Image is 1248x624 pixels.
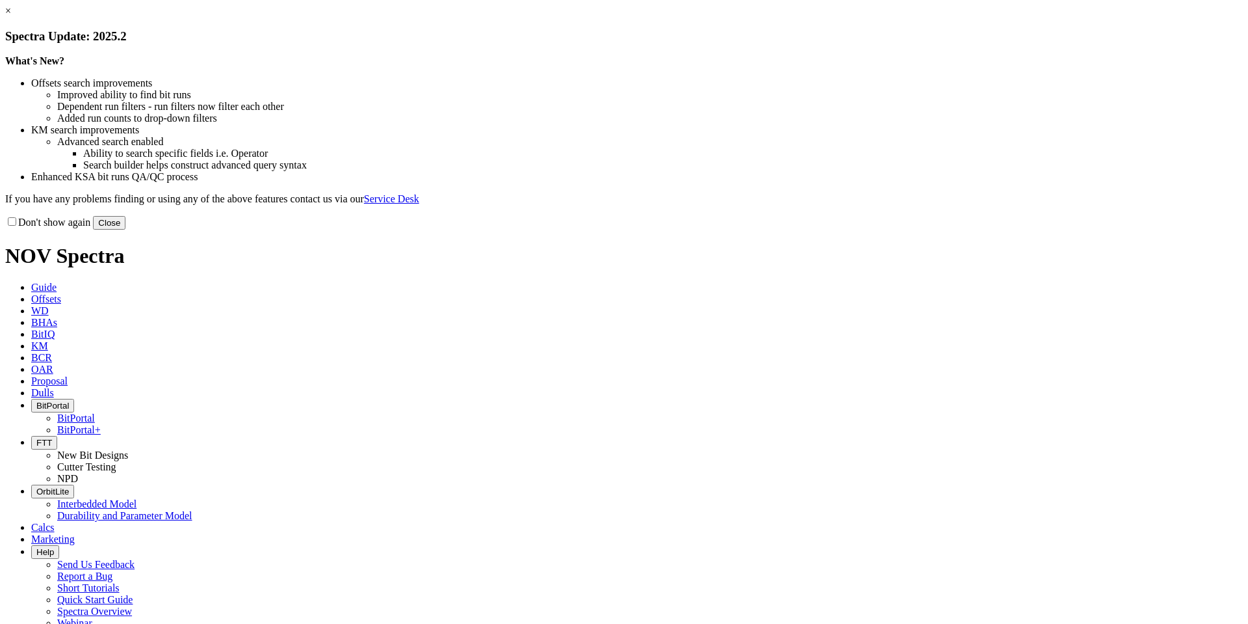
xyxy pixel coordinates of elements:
[5,55,64,66] strong: What's New?
[31,534,75,545] span: Marketing
[31,124,1243,136] li: KM search improvements
[57,413,95,424] a: BitPortal
[31,282,57,293] span: Guide
[36,487,69,496] span: OrbitLite
[57,510,192,521] a: Durability and Parameter Model
[31,329,55,340] span: BitIQ
[57,473,78,484] a: NPD
[36,438,52,448] span: FTT
[8,217,16,226] input: Don't show again
[57,594,133,605] a: Quick Start Guide
[57,498,136,509] a: Interbedded Model
[57,101,1243,113] li: Dependent run filters - run filters now filter each other
[57,571,112,582] a: Report a Bug
[5,29,1243,44] h3: Spectra Update: 2025.2
[31,171,1243,183] li: Enhanced KSA bit runs QA/QC process
[31,387,54,398] span: Dulls
[31,352,52,363] span: BCR
[36,547,54,557] span: Help
[57,113,1243,124] li: Added run counts to drop-down filters
[31,522,55,533] span: Calcs
[57,461,116,472] a: Cutter Testing
[5,193,1243,205] p: If you have any problems finding or using any of the above features contact us via our
[57,582,120,593] a: Short Tutorials
[36,401,69,411] span: BitPortal
[57,424,101,435] a: BitPortal+
[364,193,419,204] a: Service Desk
[83,148,1243,159] li: Ability to search specific fields i.e. Operator
[31,77,1243,89] li: Offsets search improvements
[31,305,49,316] span: WD
[93,216,125,230] button: Close
[31,293,61,305] span: Offsets
[5,5,11,16] a: ×
[57,559,135,570] a: Send Us Feedback
[31,340,48,351] span: KM
[31,364,53,375] span: OAR
[5,244,1243,268] h1: NOV Spectra
[57,89,1243,101] li: Improved ability to find bit runs
[57,450,128,461] a: New Bit Designs
[31,375,68,387] span: Proposal
[5,217,90,228] label: Don't show again
[57,136,1243,148] li: Advanced search enabled
[57,606,132,617] a: Spectra Overview
[31,317,57,328] span: BHAs
[83,159,1243,171] li: Search builder helps construct advanced query syntax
